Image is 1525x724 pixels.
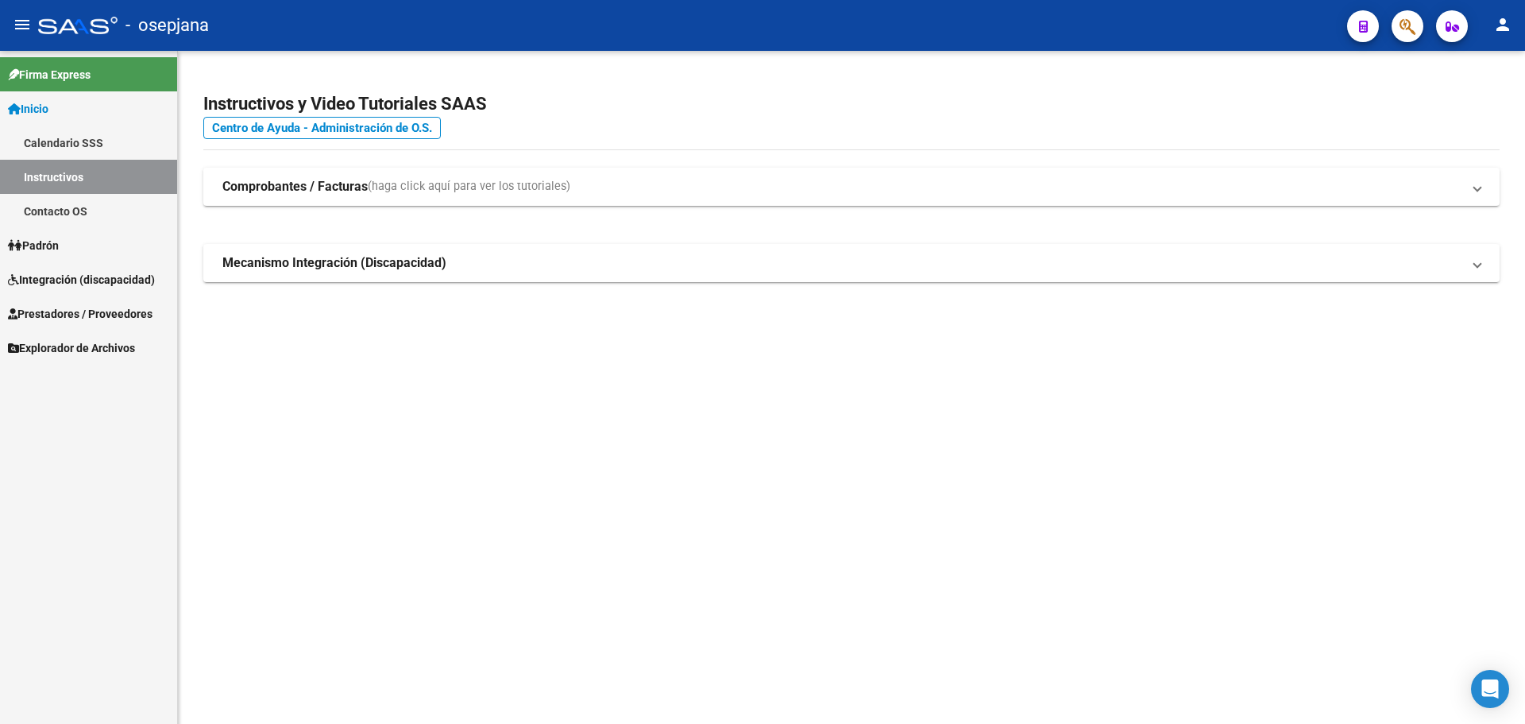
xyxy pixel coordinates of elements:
span: Padrón [8,237,59,254]
div: Open Intercom Messenger [1471,670,1509,708]
span: (haga click aquí para ver los tutoriales) [368,178,570,196]
span: Explorador de Archivos [8,339,135,357]
a: Centro de Ayuda - Administración de O.S. [203,117,441,139]
strong: Comprobantes / Facturas [222,178,368,196]
h2: Instructivos y Video Tutoriales SAAS [203,89,1500,119]
span: Prestadores / Proveedores [8,305,152,323]
span: Integración (discapacidad) [8,271,155,288]
mat-icon: person [1493,15,1512,34]
mat-icon: menu [13,15,32,34]
strong: Mecanismo Integración (Discapacidad) [222,254,446,272]
mat-expansion-panel-header: Mecanismo Integración (Discapacidad) [203,244,1500,282]
mat-expansion-panel-header: Comprobantes / Facturas(haga click aquí para ver los tutoriales) [203,168,1500,206]
span: - osepjana [125,8,209,43]
span: Inicio [8,100,48,118]
span: Firma Express [8,66,91,83]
